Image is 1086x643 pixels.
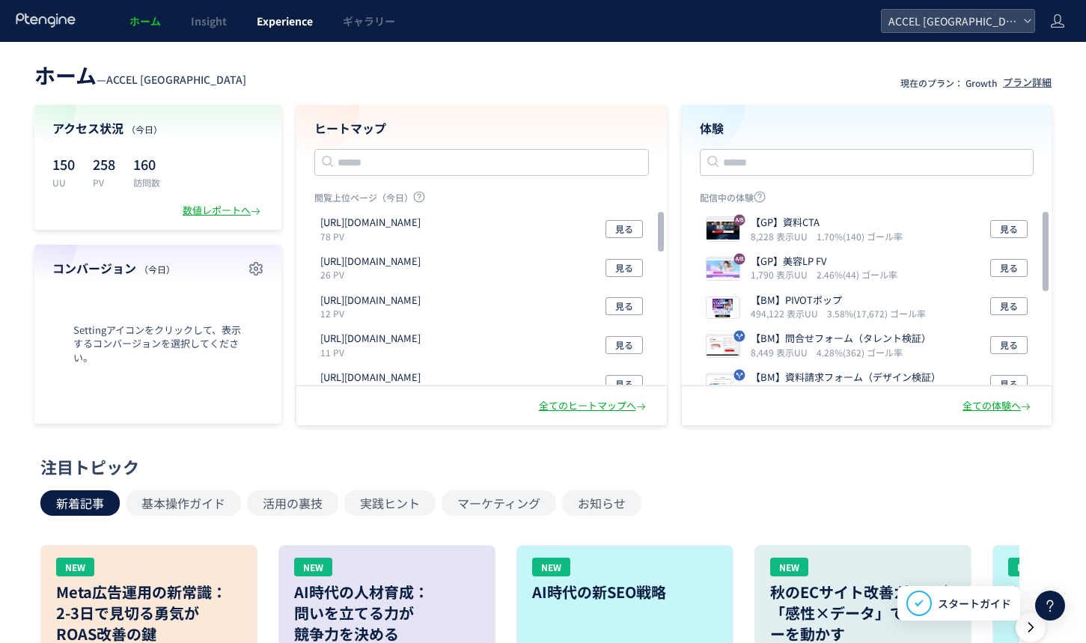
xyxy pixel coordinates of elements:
span: 見る [1000,375,1018,393]
p: 258 [93,152,115,176]
button: 見る [990,259,1028,277]
span: ACCEL [GEOGRAPHIC_DATA] [106,72,246,87]
i: 5.36%(86) ゴール率 [817,385,897,397]
div: NEW [770,558,808,576]
i: 4.28%(362) ゴール率 [817,346,903,359]
p: 12 PV [320,307,427,320]
p: 11 PV [320,385,427,397]
span: Experience [257,13,313,28]
button: 新着記事 [40,490,120,516]
span: 見る [1000,297,1018,315]
h4: コンバージョン [52,260,263,277]
span: ホーム [34,60,97,90]
i: 3.58%(17,672) ゴール率 [827,307,926,320]
h4: アクセス状況 [52,120,263,137]
p: https://accel-japan.com/promotion_tool/ [320,255,421,269]
button: 見る [605,375,643,393]
div: NEW [56,558,94,576]
p: 現在のプラン： Growth [900,76,997,89]
button: 実践ヒント [344,490,436,516]
img: add796cd9cfd99c04c3af26968fd2ed71753861409035.jpeg [707,336,739,357]
span: ホーム [129,13,161,28]
button: 見る [990,297,1028,315]
p: 訪問数 [133,176,160,189]
i: 8,449 表示UU [751,346,814,359]
div: NEW [294,558,332,576]
div: 数値レポートへ [183,204,263,218]
span: 見る [1000,259,1018,277]
div: NEW [1008,558,1046,576]
span: 見る [615,297,633,315]
p: PV [93,176,115,189]
button: 見る [990,336,1028,354]
i: 8,228 表示UU [751,230,814,243]
button: 見る [605,297,643,315]
div: 注目トピック [40,455,1038,478]
button: 見る [990,220,1028,238]
p: https://accel-japan.com/voice/ [320,332,421,346]
span: 見る [615,375,633,393]
p: 【BM】資料請求フォーム（デザイン検証） [751,371,941,385]
img: 0e9bbe7f183983515aeaeb8bb26868f21747819011067.png [707,297,739,318]
div: 全ての体験へ [963,399,1034,413]
button: 見る [605,336,643,354]
span: ACCEL [GEOGRAPHIC_DATA] [884,10,1017,32]
span: Settingアイコンをクリックして、表示するコンバージョンを選択してください。 [52,323,263,365]
p: 【GP】美容LP FV [751,255,891,269]
button: 基本操作ガイド [126,490,241,516]
span: （今日） [139,263,175,275]
i: 1,790 表示UU [751,268,814,281]
p: https://secure-link.jp/wf [320,371,421,385]
h4: 体験 [700,120,1034,137]
span: Insight [191,13,227,28]
p: https://accel-japan.com/ [320,216,421,230]
span: （今日） [126,123,162,135]
span: ギャラリー [343,13,395,28]
p: 160 [133,152,160,176]
button: お知らせ [562,490,641,516]
button: 活用の裏技 [247,490,338,516]
button: マーケティング [442,490,556,516]
p: 【BM】PIVOTポップ [751,293,920,308]
p: https://accel-japan.com/plan/ [320,293,421,308]
h4: ヒートマップ [314,120,649,137]
p: UU [52,176,75,189]
div: — [34,60,246,90]
p: 【BM】問合せフォーム（タレント検証） [751,332,931,346]
button: 見る [605,259,643,277]
p: 26 PV [320,268,427,281]
p: 配信中の体験 [700,191,1034,210]
i: 1,605 表示UU [751,385,814,397]
i: 2.46%(44) ゴール率 [817,268,897,281]
p: 11 PV [320,346,427,359]
p: 【GP】資料CTA [751,216,897,230]
p: 78 PV [320,230,427,243]
span: 見る [615,336,633,354]
div: プラン詳細 [1003,76,1052,90]
span: スタートガイド [938,596,1011,612]
button: 見る [605,220,643,238]
span: 見る [1000,336,1018,354]
p: 閲覧上位ページ（今日） [314,191,649,210]
h3: AI時代の新SEO戦略 [532,582,718,603]
i: 1.70%(140) ゴール率 [817,230,903,243]
span: 見る [1000,220,1018,238]
span: 見る [615,259,633,277]
div: NEW [532,558,570,576]
button: 見る [990,375,1028,393]
span: 見る [615,220,633,238]
p: 150 [52,152,75,176]
div: 全てのヒートマップへ [539,399,649,413]
i: 494,122 表示UU [751,307,824,320]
